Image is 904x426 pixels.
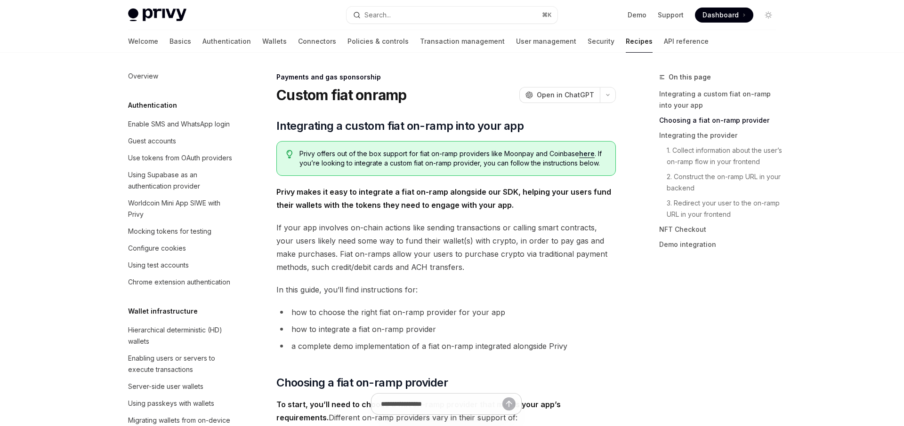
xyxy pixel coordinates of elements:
[128,169,235,192] div: Using Supabase as an authentication provider
[502,397,516,410] button: Send message
[542,11,552,19] span: ⌘ K
[128,276,230,288] div: Chrome extension authentication
[516,30,576,53] a: User management
[128,381,203,392] div: Server-side user wallets
[276,323,616,336] li: how to integrate a fiat on-ramp provider
[128,30,158,53] a: Welcome
[298,30,336,53] a: Connectors
[347,7,557,24] button: Open search
[761,8,776,23] button: Toggle dark mode
[128,135,176,147] div: Guest accounts
[121,322,241,350] a: Hierarchical deterministic (HD) wallets
[364,9,391,21] div: Search...
[519,87,600,103] button: Open in ChatGPT
[128,118,230,130] div: Enable SMS and WhatsApp login
[128,226,211,237] div: Mocking tokens for testing
[202,30,251,53] a: Authentication
[659,113,783,128] a: Choosing a fiat on-ramp provider
[121,274,241,291] a: Chrome extension authentication
[659,237,783,252] a: Demo integration
[669,71,711,83] span: On this page
[659,196,783,222] a: 3. Redirect your user to the on-ramp URL in your frontend
[262,30,287,53] a: Wallets
[276,375,448,390] span: Choosing a fiat on-ramp provider
[276,72,616,82] div: Payments and gas sponsorship
[121,257,241,274] a: Using test accounts
[702,10,739,20] span: Dashboard
[121,150,241,166] a: Use tokens from OAuth providers
[128,243,186,254] div: Configure cookies
[347,30,409,53] a: Policies & controls
[695,8,753,23] a: Dashboard
[121,240,241,257] a: Configure cookies
[121,378,241,395] a: Server-side user wallets
[121,395,241,412] a: Using passkeys with wallets
[664,30,709,53] a: API reference
[659,128,783,143] a: Integrating the provider
[659,143,783,169] a: 1. Collect information about the user’s on-ramp flow in your frontend
[128,100,177,111] h5: Authentication
[276,306,616,319] li: how to choose the right fiat on-ramp provider for your app
[128,324,235,347] div: Hierarchical deterministic (HD) wallets
[128,71,158,82] div: Overview
[121,350,241,378] a: Enabling users or servers to execute transactions
[537,90,594,100] span: Open in ChatGPT
[659,222,783,237] a: NFT Checkout
[128,197,235,220] div: Worldcoin Mini App SIWE with Privy
[121,116,241,133] a: Enable SMS and WhatsApp login
[420,30,505,53] a: Transaction management
[276,118,524,134] span: Integrating a custom fiat on-ramp into your app
[121,68,241,85] a: Overview
[658,10,684,20] a: Support
[121,195,241,223] a: Worldcoin Mini App SIWE with Privy
[128,306,198,317] h5: Wallet infrastructure
[626,30,653,53] a: Recipes
[276,187,611,210] strong: Privy makes it easy to integrate a fiat on-ramp alongside our SDK, helping your users fund their ...
[628,10,646,20] a: Demo
[128,260,189,271] div: Using test accounts
[276,283,616,296] span: In this guide, you’ll find instructions for:
[579,150,595,158] a: here
[276,339,616,353] li: a complete demo implementation of a fiat on-ramp integrated alongside Privy
[659,169,783,196] a: 2. Construct the on-ramp URL in your backend
[121,166,241,195] a: Using Supabase as an authentication provider
[128,8,186,22] img: light logo
[121,133,241,150] a: Guest accounts
[128,353,235,375] div: Enabling users or servers to execute transactions
[276,87,407,103] h1: Custom fiat onramp
[128,398,214,409] div: Using passkeys with wallets
[381,394,502,414] input: Ask a question...
[588,30,614,53] a: Security
[299,149,606,168] span: Privy offers out of the box support for fiat on-ramp providers like Moonpay and Coinbase . If you...
[276,221,616,274] span: If your app involves on-chain actions like sending transactions or calling smart contracts, your ...
[286,150,293,158] svg: Tip
[121,223,241,240] a: Mocking tokens for testing
[128,152,232,164] div: Use tokens from OAuth providers
[169,30,191,53] a: Basics
[659,87,783,113] a: Integrating a custom fiat on-ramp into your app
